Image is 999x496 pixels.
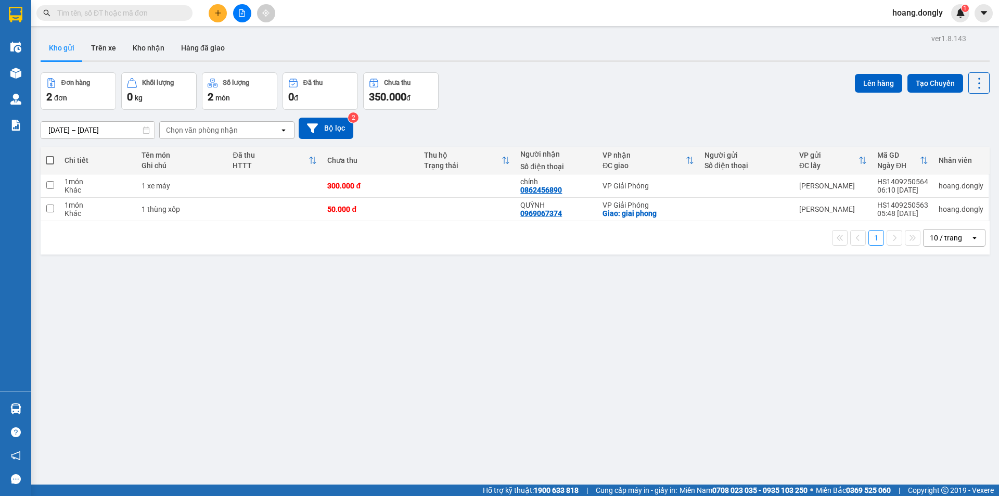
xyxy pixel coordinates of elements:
[65,177,131,186] div: 1 món
[279,126,288,134] svg: open
[208,91,213,103] span: 2
[327,182,413,190] div: 300.000 đ
[327,205,413,213] div: 50.000 đ
[603,151,686,159] div: VP nhận
[41,35,83,60] button: Kho gửi
[930,233,962,243] div: 10 / trang
[11,474,21,484] span: message
[233,161,309,170] div: HTTT
[794,147,872,174] th: Toggle SortBy
[223,79,249,86] div: Số lượng
[233,4,251,22] button: file-add
[941,487,949,494] span: copyright
[705,151,789,159] div: Người gửi
[384,79,411,86] div: Chưa thu
[520,209,562,218] div: 0969067374
[10,403,21,414] img: warehouse-icon
[877,201,928,209] div: HS1409250563
[348,112,358,123] sup: 2
[877,161,920,170] div: Ngày ĐH
[979,8,989,18] span: caret-down
[41,57,98,80] strong: PHIẾU BIÊN NHẬN
[9,7,22,22] img: logo-vxr
[899,485,900,496] span: |
[483,485,579,496] span: Hỗ trợ kỹ thuật:
[975,4,993,22] button: caret-down
[534,486,579,494] strong: 1900 633 818
[202,72,277,110] button: Số lượng2món
[10,120,21,131] img: solution-icon
[424,151,502,159] div: Thu hộ
[419,147,515,174] th: Toggle SortBy
[294,94,298,102] span: đ
[121,72,197,110] button: Khối lượng0kg
[363,72,439,110] button: Chưa thu350.000đ
[57,7,180,19] input: Tìm tên, số ĐT hoặc mã đơn
[520,201,592,209] div: QUỲNH
[10,94,21,105] img: warehouse-icon
[956,8,965,18] img: icon-new-feature
[257,4,275,22] button: aim
[596,485,677,496] span: Cung cấp máy in - giấy in:
[799,182,867,190] div: [PERSON_NAME]
[142,79,174,86] div: Khối lượng
[233,151,309,159] div: Đã thu
[872,147,933,174] th: Toggle SortBy
[34,8,105,42] strong: CHUYỂN PHÁT NHANH ĐÔNG LÝ
[680,485,808,496] span: Miền Nam
[884,6,951,19] span: hoang.dongly
[603,201,694,209] div: VP Giải Phóng
[424,161,502,170] div: Trạng thái
[65,186,131,194] div: Khác
[406,94,411,102] span: đ
[877,186,928,194] div: 06:10 [DATE]
[262,9,270,17] span: aim
[603,161,686,170] div: ĐC giao
[110,42,172,53] span: HS1409250564
[939,156,983,164] div: Nhân viên
[963,5,967,12] span: 1
[215,94,230,102] span: món
[327,156,413,164] div: Chưa thu
[43,9,50,17] span: search
[142,182,222,190] div: 1 xe máy
[962,5,969,12] sup: 1
[61,79,90,86] div: Đơn hàng
[799,151,859,159] div: VP gửi
[520,177,592,186] div: chính
[142,161,222,170] div: Ghi chú
[603,209,694,218] div: Giao: giai phong
[227,147,322,174] th: Toggle SortBy
[135,94,143,102] span: kg
[83,35,124,60] button: Trên xe
[209,4,227,22] button: plus
[11,427,21,437] span: question-circle
[597,147,699,174] th: Toggle SortBy
[41,72,116,110] button: Đơn hàng2đơn
[868,230,884,246] button: 1
[10,68,21,79] img: warehouse-icon
[799,161,859,170] div: ĐC lấy
[65,156,131,164] div: Chi tiết
[705,161,789,170] div: Số điện thoại
[5,30,28,67] img: logo
[238,9,246,17] span: file-add
[586,485,588,496] span: |
[846,486,891,494] strong: 0369 525 060
[54,94,67,102] span: đơn
[799,205,867,213] div: [PERSON_NAME]
[931,33,966,44] div: ver 1.8.143
[520,150,592,158] div: Người nhận
[877,177,928,186] div: HS1409250564
[299,118,353,139] button: Bộ lọc
[712,486,808,494] strong: 0708 023 035 - 0935 103 250
[369,91,406,103] span: 350.000
[520,162,592,171] div: Số điện thoại
[520,186,562,194] div: 0862456890
[303,79,323,86] div: Đã thu
[65,209,131,218] div: Khác
[816,485,891,496] span: Miền Bắc
[877,209,928,218] div: 05:48 [DATE]
[939,205,983,213] div: hoang.dongly
[124,35,173,60] button: Kho nhận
